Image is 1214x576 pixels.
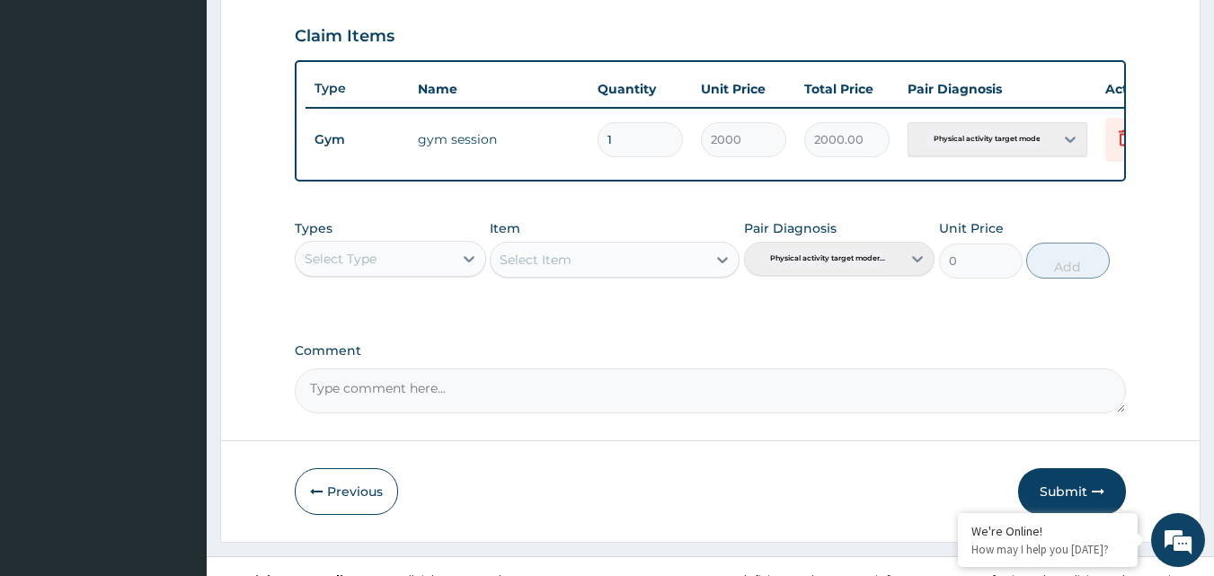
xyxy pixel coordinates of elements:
[409,71,589,107] th: Name
[9,385,342,448] textarea: Type your message and hit 'Enter'
[1026,243,1110,279] button: Add
[490,219,520,237] label: Item
[744,219,837,237] label: Pair Diagnosis
[1096,71,1186,107] th: Actions
[1018,468,1126,515] button: Submit
[692,71,795,107] th: Unit Price
[305,250,377,268] div: Select Type
[93,101,302,124] div: Chat with us now
[295,343,1127,359] label: Comment
[295,468,398,515] button: Previous
[589,71,692,107] th: Quantity
[409,121,589,157] td: gym session
[939,219,1004,237] label: Unit Price
[306,123,409,156] td: Gym
[295,9,338,52] div: Minimize live chat window
[971,542,1124,557] p: How may I help you today?
[104,173,248,355] span: We're online!
[971,523,1124,539] div: We're Online!
[899,71,1096,107] th: Pair Diagnosis
[306,72,409,105] th: Type
[795,71,899,107] th: Total Price
[295,27,394,47] h3: Claim Items
[295,221,332,236] label: Types
[33,90,73,135] img: d_794563401_company_1708531726252_794563401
